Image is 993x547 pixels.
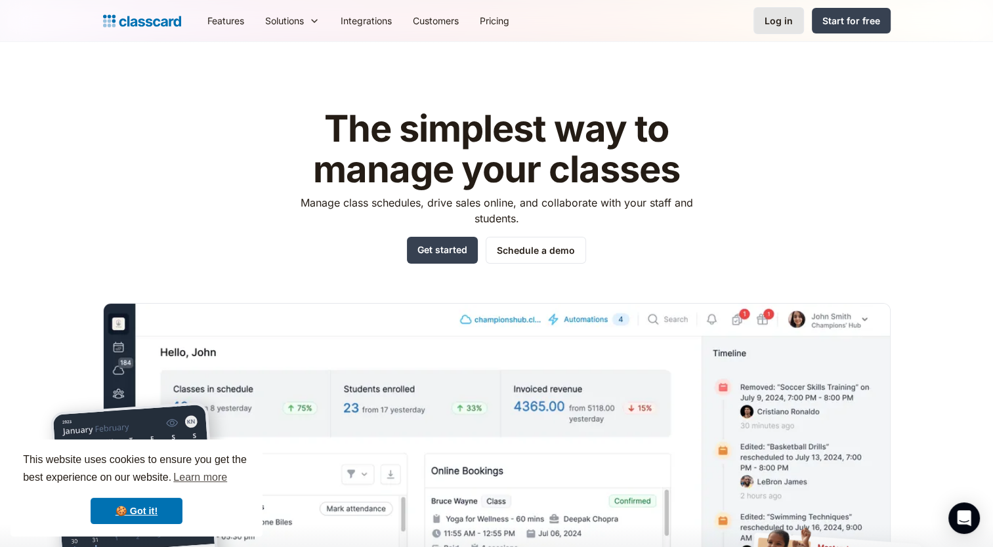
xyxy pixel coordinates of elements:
[23,452,250,487] span: This website uses cookies to ensure you get the best experience on our website.
[288,195,705,226] p: Manage class schedules, drive sales online, and collaborate with your staff and students.
[171,468,229,487] a: learn more about cookies
[822,14,880,28] div: Start for free
[103,12,181,30] a: home
[11,439,263,537] div: cookieconsent
[288,109,705,190] h1: The simplest way to manage your classes
[330,6,402,35] a: Integrations
[402,6,469,35] a: Customers
[753,7,804,34] a: Log in
[407,237,478,264] a: Get started
[948,502,980,534] div: Open Intercom Messenger
[469,6,520,35] a: Pricing
[255,6,330,35] div: Solutions
[265,14,304,28] div: Solutions
[486,237,586,264] a: Schedule a demo
[197,6,255,35] a: Features
[812,8,891,33] a: Start for free
[765,14,793,28] div: Log in
[91,498,182,524] a: dismiss cookie message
